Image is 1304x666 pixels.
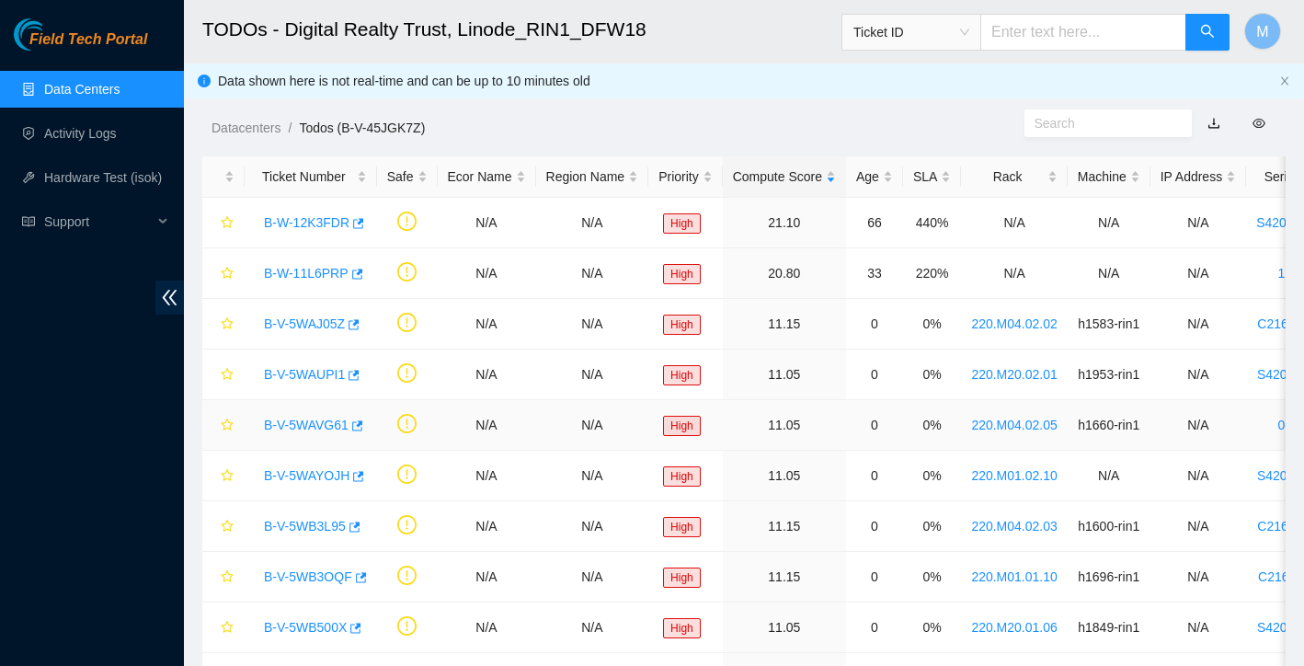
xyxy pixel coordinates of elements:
span: eye [1253,117,1265,130]
td: h1660-rin1 [1068,400,1150,451]
td: N/A [536,552,649,603]
button: download [1194,109,1234,138]
td: 20.80 [723,248,846,299]
td: 11.15 [723,501,846,552]
span: read [22,215,35,228]
a: Todos (B-V-45JGK7Z) [299,121,425,135]
td: N/A [438,198,536,248]
button: star [212,360,234,389]
span: Ticket ID [853,18,969,46]
td: N/A [1068,198,1150,248]
span: M [1256,20,1268,43]
span: search [1200,24,1215,41]
td: N/A [536,501,649,552]
span: star [221,368,234,383]
a: 220.M20.01.06 [971,620,1057,635]
td: 220% [903,248,961,299]
span: exclamation-circle [397,212,417,231]
a: 220.M04.02.02 [971,316,1057,331]
td: N/A [1150,198,1246,248]
td: N/A [536,451,649,501]
td: 0 [846,501,903,552]
span: star [221,317,234,332]
a: B-V-5WB3L95 [264,519,346,534]
td: 0% [903,350,961,400]
span: High [663,568,701,588]
td: 0 [846,552,903,603]
span: High [663,213,701,234]
td: 66 [846,198,903,248]
td: 0 [846,400,903,451]
td: N/A [1068,451,1150,501]
td: N/A [1150,299,1246,350]
span: High [663,517,701,537]
span: / [288,121,292,135]
td: N/A [438,248,536,299]
td: N/A [1150,603,1246,653]
span: star [221,621,234,636]
td: N/A [1150,552,1246,603]
span: exclamation-circle [397,515,417,534]
span: star [221,469,234,484]
span: Field Tech Portal [29,31,147,49]
td: N/A [536,603,649,653]
td: 33 [846,248,903,299]
a: B-W-11L6PRP [264,266,349,281]
button: star [212,309,234,339]
td: N/A [438,501,536,552]
td: N/A [536,350,649,400]
span: High [663,315,701,335]
span: star [221,267,234,281]
span: exclamation-circle [397,262,417,281]
td: N/A [438,603,536,653]
td: h1600-rin1 [1068,501,1150,552]
button: star [212,461,234,490]
td: 0% [903,603,961,653]
a: Data Centers [44,82,120,97]
span: star [221,216,234,231]
span: exclamation-circle [397,414,417,433]
a: Activity Logs [44,126,117,141]
a: 220.M01.01.10 [971,569,1057,584]
input: Search [1035,113,1168,133]
td: N/A [536,248,649,299]
td: 0% [903,400,961,451]
a: B-V-5WAUPI1 [264,367,345,382]
span: star [221,520,234,534]
td: h1953-rin1 [1068,350,1150,400]
button: star [212,511,234,541]
a: 220.M20.02.01 [971,367,1057,382]
td: h1696-rin1 [1068,552,1150,603]
td: N/A [438,299,536,350]
a: download [1207,116,1220,131]
a: B-V-5WB500X [264,620,347,635]
a: B-V-5WB3OQF [264,569,352,584]
button: star [212,258,234,288]
a: 220.M01.02.10 [971,468,1057,483]
span: exclamation-circle [397,363,417,383]
img: Akamai Technologies [14,18,93,51]
td: 11.15 [723,299,846,350]
span: star [221,570,234,585]
td: N/A [1150,400,1246,451]
a: 220.M04.02.03 [971,519,1057,534]
span: exclamation-circle [397,313,417,332]
td: h1583-rin1 [1068,299,1150,350]
button: search [1185,14,1230,51]
td: 0 [846,350,903,400]
a: 220.M04.02.05 [971,418,1057,432]
td: N/A [438,400,536,451]
td: 440% [903,198,961,248]
a: Datacenters [212,121,280,135]
a: Akamai TechnologiesField Tech Portal [14,33,147,57]
td: N/A [438,552,536,603]
a: B-V-5WAYOJH [264,468,349,483]
td: 11.05 [723,400,846,451]
button: star [212,562,234,591]
td: 11.05 [723,451,846,501]
span: double-left [155,281,184,315]
td: N/A [961,198,1067,248]
button: star [212,410,234,440]
a: B-W-12K3FDR [264,215,349,230]
span: close [1279,75,1290,86]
